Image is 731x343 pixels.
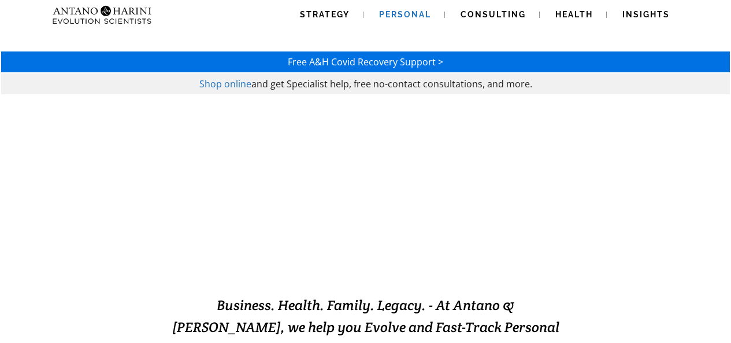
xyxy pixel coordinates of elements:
[251,78,532,90] span: and get Specialist help, free no-contact consultations, and more.
[228,241,349,270] strong: EVOLVING
[379,10,431,19] span: Personal
[300,10,350,19] span: Strategy
[555,10,593,19] span: Health
[461,10,526,19] span: Consulting
[288,56,443,68] a: Free A&H Covid Recovery Support >
[622,10,670,19] span: Insights
[349,241,503,270] strong: EXCELLENCE
[199,78,251,90] a: Shop online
